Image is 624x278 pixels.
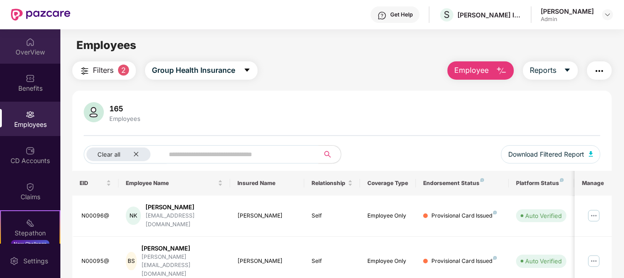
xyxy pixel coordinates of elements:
img: svg+xml;base64,PHN2ZyB4bWxucz0iaHR0cDovL3d3dy53My5vcmcvMjAwMC9zdmciIHdpZHRoPSI4IiBoZWlnaHQ9IjgiIH... [560,178,564,182]
div: N00096@ [81,212,112,220]
div: New Challenge [11,240,49,247]
button: Group Health Insurancecaret-down [145,61,258,80]
span: Reports [530,65,556,76]
button: search [318,145,341,164]
span: S [444,9,450,20]
img: svg+xml;base64,PHN2ZyB4bWxucz0iaHR0cDovL3d3dy53My5vcmcvMjAwMC9zdmciIHdpZHRoPSI4IiBoZWlnaHQ9IjgiIH... [493,256,497,260]
div: Provisional Card Issued [431,257,497,266]
img: svg+xml;base64,PHN2ZyBpZD0iRHJvcGRvd24tMzJ4MzIiIHhtbG5zPSJodHRwOi8vd3d3LnczLm9yZy8yMDAwL3N2ZyIgd2... [604,11,611,18]
img: svg+xml;base64,PHN2ZyBpZD0iU2V0dGluZy0yMHgyMCIgeG1sbnM9Imh0dHA6Ly93d3cudzMub3JnLzIwMDAvc3ZnIiB3aW... [10,256,19,266]
img: manageButton [586,254,601,268]
span: Employee [454,65,489,76]
span: 2 [118,65,129,76]
span: Group Health Insurance [152,65,235,76]
th: Insured Name [230,171,305,196]
img: manageButton [586,208,601,223]
div: BS [126,252,136,270]
span: Employees [76,38,136,52]
div: Employee Only [367,212,409,220]
img: svg+xml;base64,PHN2ZyBpZD0iQ0RfQWNjb3VudHMiIGRhdGEtbmFtZT0iQ0QgQWNjb3VudHMiIHhtbG5zPSJodHRwOi8vd3... [26,146,35,155]
img: svg+xml;base64,PHN2ZyBpZD0iQ2xhaW0iIHhtbG5zPSJodHRwOi8vd3d3LnczLm9yZy8yMDAwL3N2ZyIgd2lkdGg9IjIwIi... [26,182,35,191]
div: Employees [108,115,142,122]
span: EID [80,180,105,187]
span: caret-down [243,66,251,75]
img: svg+xml;base64,PHN2ZyB4bWxucz0iaHR0cDovL3d3dy53My5vcmcvMjAwMC9zdmciIHdpZHRoPSI4IiBoZWlnaHQ9IjgiIH... [480,178,484,182]
th: Employee Name [118,171,230,196]
button: Filters2 [72,61,136,80]
div: [PERSON_NAME] [237,212,297,220]
button: Employee [447,61,514,80]
span: Relationship [312,180,346,187]
span: caret-down [564,66,571,75]
button: Download Filtered Report [501,145,601,164]
div: 165 [108,104,142,113]
div: Self [312,212,353,220]
div: [EMAIL_ADDRESS][DOMAIN_NAME] [145,212,223,229]
div: [PERSON_NAME] INOTEC LIMITED [457,11,522,19]
div: N00095@ [81,257,112,266]
div: Admin [541,16,594,23]
span: Clear all [97,151,120,158]
img: svg+xml;base64,PHN2ZyBpZD0iSGVscC0zMngzMiIgeG1sbnM9Imh0dHA6Ly93d3cudzMub3JnLzIwMDAvc3ZnIiB3aWR0aD... [377,11,387,20]
div: Auto Verified [525,211,562,220]
div: Provisional Card Issued [431,212,497,220]
div: [PERSON_NAME] [541,7,594,16]
div: Stepathon [1,229,59,238]
button: Clear allclose [84,145,167,164]
div: Settings [21,256,51,266]
th: Coverage Type [360,171,416,196]
img: svg+xml;base64,PHN2ZyB4bWxucz0iaHR0cDovL3d3dy53My5vcmcvMjAwMC9zdmciIHdpZHRoPSIyMSIgaGVpZ2h0PSIyMC... [26,218,35,228]
div: [PERSON_NAME] [145,203,223,212]
img: New Pazcare Logo [11,9,70,21]
div: Self [312,257,353,266]
button: Reportscaret-down [523,61,578,80]
div: Employee Only [367,257,409,266]
span: Download Filtered Report [508,149,584,159]
span: close [133,151,139,157]
th: EID [72,171,119,196]
div: Endorsement Status [423,180,501,187]
span: Employee Name [126,180,216,187]
img: svg+xml;base64,PHN2ZyB4bWxucz0iaHR0cDovL3d3dy53My5vcmcvMjAwMC9zdmciIHdpZHRoPSIyNCIgaGVpZ2h0PSIyNC... [594,65,605,76]
img: svg+xml;base64,PHN2ZyBpZD0iQmVuZWZpdHMiIHhtbG5zPSJodHRwOi8vd3d3LnczLm9yZy8yMDAwL3N2ZyIgd2lkdGg9Ij... [26,74,35,83]
div: Auto Verified [525,256,562,266]
img: svg+xml;base64,PHN2ZyB4bWxucz0iaHR0cDovL3d3dy53My5vcmcvMjAwMC9zdmciIHhtbG5zOnhsaW5rPSJodHRwOi8vd3... [84,102,104,122]
th: Relationship [304,171,360,196]
span: search [318,151,336,158]
img: svg+xml;base64,PHN2ZyBpZD0iSG9tZSIgeG1sbnM9Imh0dHA6Ly93d3cudzMub3JnLzIwMDAvc3ZnIiB3aWR0aD0iMjAiIG... [26,38,35,47]
img: svg+xml;base64,PHN2ZyB4bWxucz0iaHR0cDovL3d3dy53My5vcmcvMjAwMC9zdmciIHhtbG5zOnhsaW5rPSJodHRwOi8vd3... [496,65,507,76]
div: [PERSON_NAME] [141,244,223,253]
div: Platform Status [516,180,566,187]
span: Filters [93,65,113,76]
img: svg+xml;base64,PHN2ZyBpZD0iRW1wbG95ZWVzIiB4bWxucz0iaHR0cDovL3d3dy53My5vcmcvMjAwMC9zdmciIHdpZHRoPS... [26,110,35,119]
th: Manage [575,171,612,196]
div: [PERSON_NAME] [237,257,297,266]
img: svg+xml;base64,PHN2ZyB4bWxucz0iaHR0cDovL3d3dy53My5vcmcvMjAwMC9zdmciIHdpZHRoPSIyNCIgaGVpZ2h0PSIyNC... [79,65,90,76]
div: Get Help [390,11,413,18]
div: NK [126,207,141,225]
img: svg+xml;base64,PHN2ZyB4bWxucz0iaHR0cDovL3d3dy53My5vcmcvMjAwMC9zdmciIHdpZHRoPSI4IiBoZWlnaHQ9IjgiIH... [493,211,497,214]
img: svg+xml;base64,PHN2ZyB4bWxucz0iaHR0cDovL3d3dy53My5vcmcvMjAwMC9zdmciIHhtbG5zOnhsaW5rPSJodHRwOi8vd3... [589,151,593,157]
